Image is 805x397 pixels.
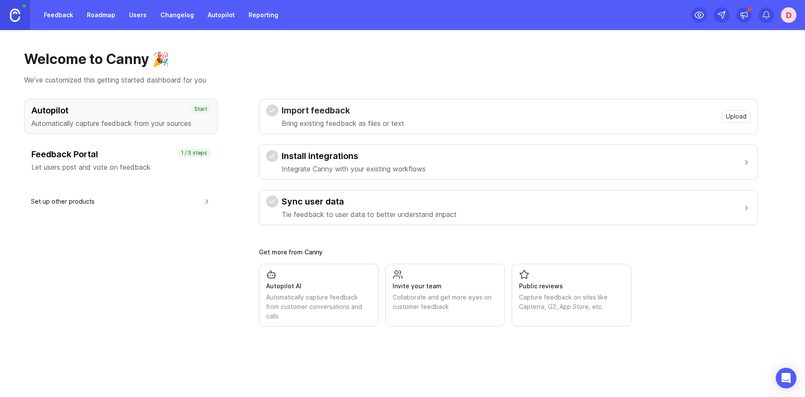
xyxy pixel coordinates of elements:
[282,104,404,116] h3: Import feedback
[393,293,498,311] div: Collaborate and get more eyes on customer feedback
[259,264,378,327] a: Autopilot AIAutomatically capture feedback from customer conversations and calls
[24,99,218,134] button: AutopilotAutomatically capture feedback from your sourcesStart
[31,192,211,211] button: Set up other products
[781,7,796,23] button: D
[385,264,505,327] a: Invite your teamCollaborate and get more eyes on customer feedback
[194,106,207,113] p: Start
[24,75,781,85] p: We've customized this getting started dashboard for you
[31,162,210,172] p: Let users post and vote on feedback
[203,7,240,23] a: Autopilot
[282,164,426,174] p: Integrate Canny with your existing workflows
[31,148,210,160] h3: Feedback Portal
[39,7,78,23] a: Feedback
[266,190,750,225] button: Sync user dataTie feedback to user data to better understand impact
[266,281,371,291] div: Autopilot AI
[124,7,152,23] a: Users
[776,368,796,388] div: Open Intercom Messenger
[266,293,371,321] div: Automatically capture feedback from customer conversations and calls
[282,195,457,208] h3: Sync user data
[282,118,404,128] p: Bring existing feedback as files or text
[393,281,498,291] div: Invite your team
[259,249,758,255] div: Get more from Canny
[24,51,781,68] h1: Welcome to Canny 🎉
[243,7,283,23] a: Reporting
[155,7,199,23] a: Changelog
[82,7,120,23] a: Roadmap
[181,150,207,156] p: 1 / 5 steps
[282,150,426,162] h3: Install integrations
[31,118,210,128] p: Automatically capture feedback from your sources
[726,112,747,121] span: Upload
[10,9,20,22] img: Canny Home
[266,145,750,179] button: Install integrationsIntegrate Canny with your existing workflows
[512,264,631,327] a: Public reviewsCapture feedback on sites like Capterra, G2, App Store, etc.
[519,293,624,311] div: Capture feedback on sites like Capterra, G2, App Store, etc.
[519,281,624,291] div: Public reviews
[722,110,750,122] button: Upload
[24,143,218,178] button: Feedback PortalLet users post and vote on feedback1 / 5 steps
[282,209,457,220] p: Tie feedback to user data to better understand impact
[31,104,210,116] h3: Autopilot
